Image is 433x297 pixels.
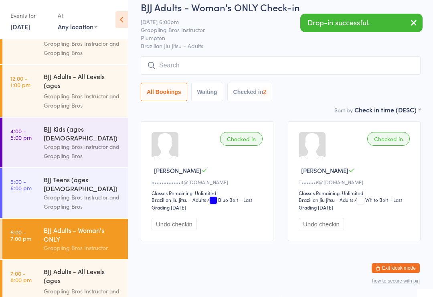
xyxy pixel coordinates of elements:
button: how to secure with pin [372,278,420,284]
div: BJJ Adults - Woman's ONLY [44,226,121,243]
button: All Bookings [141,83,187,101]
a: 4:00 -5:00 pmBJJ Kids (ages [DEMOGRAPHIC_DATA])Grappling Bros Instructor and Grappling Bros [2,118,128,167]
time: 6:00 - 7:00 pm [10,229,31,242]
div: Grappling Bros Instructor and Grappling Bros [44,39,121,57]
time: 7:00 - 8:00 pm [10,270,32,283]
div: Brazilian Jiu Jitsu - Adults [152,196,206,203]
div: Events for [10,9,50,22]
label: Sort by [334,106,353,114]
div: Classes Remaining: Unlimited [152,189,265,196]
div: Checked in [367,132,410,146]
span: Brazilian Jiu Jitsu - Adults [141,42,421,50]
div: Drop-in successful. [300,14,423,32]
div: Grappling Bros Instructor and Grappling Bros [44,193,121,211]
time: 5:00 - 6:00 pm [10,178,32,191]
div: Check in time (DESC) [354,105,421,114]
div: Grappling Bros Instructor and Grappling Bros [44,142,121,161]
input: Search [141,56,421,75]
span: Grappling Bros Instructor [141,26,408,34]
h2: BJJ Adults - Woman's ONLY Check-in [141,0,421,14]
span: Plumpton [141,34,408,42]
span: [PERSON_NAME] [301,166,348,175]
time: 4:00 - 5:00 pm [10,128,32,140]
div: At [58,9,97,22]
div: Classes Remaining: Unlimited [299,189,412,196]
div: Checked in [220,132,263,146]
div: a•••••••••••4@[DOMAIN_NAME] [152,179,265,185]
a: [DATE] [10,22,30,31]
time: 12:00 - 1:00 pm [10,75,30,88]
span: [DATE] 6:00pm [141,18,408,26]
div: BJJ Adults - All Levels (ages [DEMOGRAPHIC_DATA]+) [44,267,121,287]
div: T••••••6@[DOMAIN_NAME] [299,179,412,185]
a: 12:00 -1:00 pmBJJ Adults - All Levels (ages [DEMOGRAPHIC_DATA]+)Grappling Bros Instructor and Gra... [2,65,128,117]
button: Undo checkin [152,218,197,230]
div: BJJ Adults - All Levels (ages [DEMOGRAPHIC_DATA]+) [44,72,121,92]
a: 6:00 -7:00 pmBJJ Adults - Woman's ONLYGrappling Bros Instructor [2,219,128,259]
button: Waiting [191,83,223,101]
div: Brazilian Jiu Jitsu - Adults [299,196,353,203]
div: BJJ Kids (ages [DEMOGRAPHIC_DATA]) [44,124,121,142]
div: Any location [58,22,97,31]
button: Exit kiosk mode [372,263,420,273]
button: Undo checkin [299,218,344,230]
div: 2 [263,89,266,95]
div: Grappling Bros Instructor [44,243,121,252]
a: 5:00 -6:00 pmBJJ Teens (ages [DEMOGRAPHIC_DATA])Grappling Bros Instructor and Grappling Bros [2,168,128,218]
div: BJJ Teens (ages [DEMOGRAPHIC_DATA]) [44,175,121,193]
div: Grappling Bros Instructor and Grappling Bros [44,92,121,110]
button: Checked in2 [227,83,273,101]
span: [PERSON_NAME] [154,166,201,175]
